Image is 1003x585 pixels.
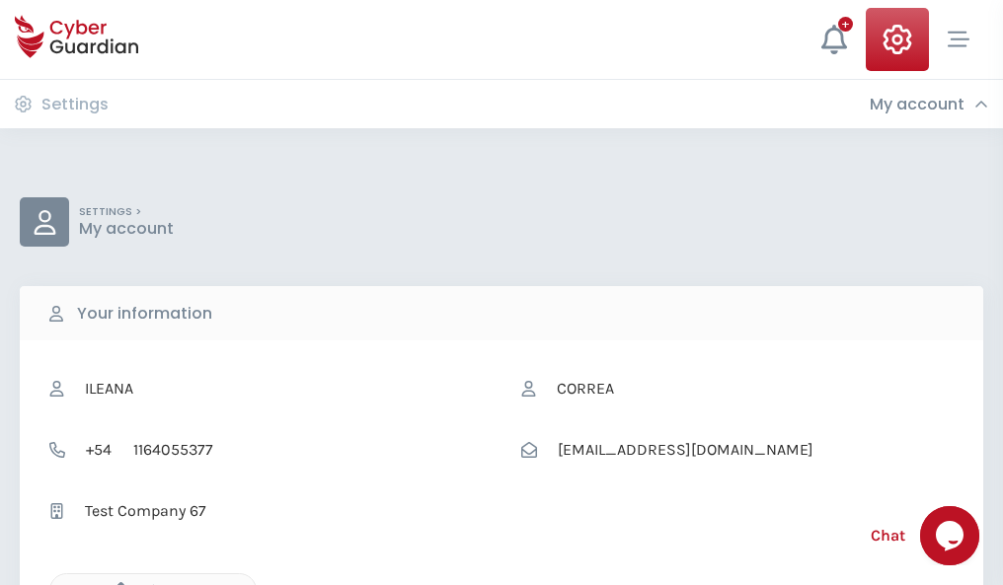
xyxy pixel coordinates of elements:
p: My account [79,219,174,239]
span: Chat [871,524,905,548]
iframe: chat widget [920,506,983,565]
h3: My account [870,95,964,114]
b: Your information [77,302,212,326]
p: SETTINGS > [79,205,174,219]
div: + [838,17,853,32]
span: +54 [75,431,122,469]
input: Telephone [122,431,482,469]
div: My account [870,95,988,114]
h3: Settings [41,95,109,114]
